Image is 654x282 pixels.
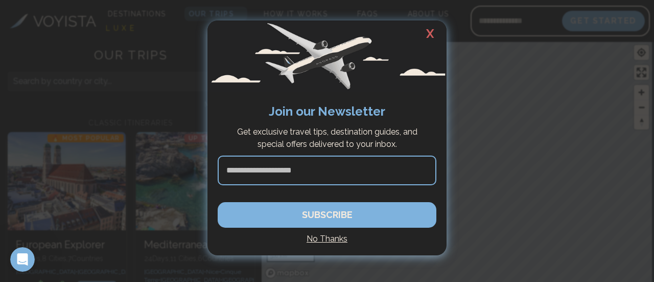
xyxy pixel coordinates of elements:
[414,20,447,47] h2: X
[10,247,35,272] iframe: Intercom live chat
[207,20,447,92] img: Avopass plane flying
[223,126,431,150] p: Get exclusive travel tips, destination guides, and special offers delivered to your inbox.
[218,102,436,121] h2: Join our Newsletter
[218,202,436,228] button: SUBSCRIBE
[218,233,436,245] h4: No Thanks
